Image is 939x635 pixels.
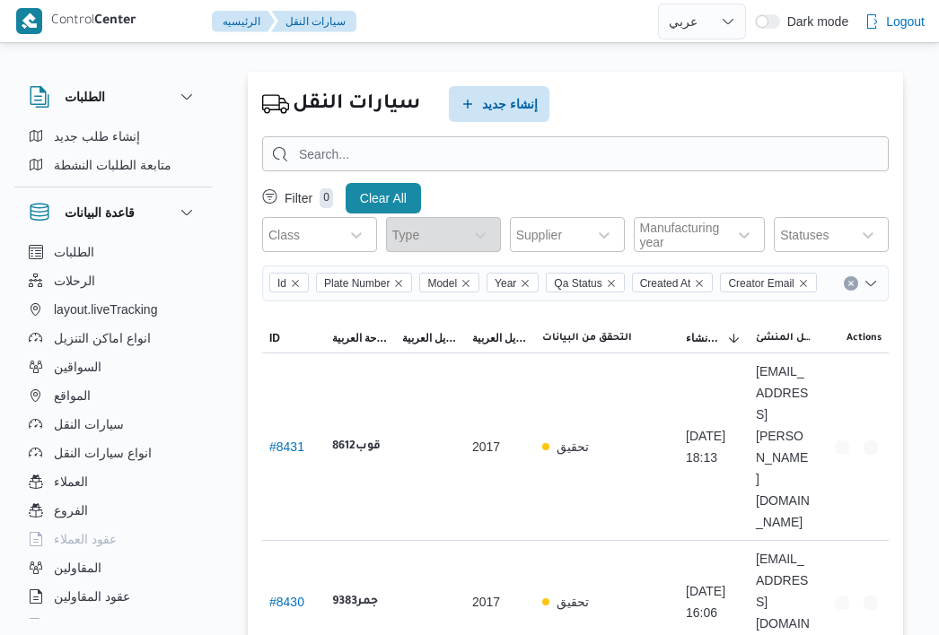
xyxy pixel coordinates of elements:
[212,11,275,32] button: الرئيسيه
[554,274,601,293] span: Qa Status
[54,327,151,349] span: انواع اماكن التنزيل
[22,582,205,611] button: عقود المقاولين
[54,557,101,578] span: المقاولين
[606,278,617,289] button: Remove Qa Status from selection in this group
[686,331,724,345] span: تاريخ الأنشاء; Sorted in descending order
[332,331,388,345] span: رقم لوحة العربية
[22,151,205,179] button: متابعة الطلبات النشطة
[14,122,212,187] div: الطلبات
[461,278,471,289] button: Remove Model from selection in this group
[472,436,500,457] span: 2017
[22,496,205,525] button: الفروع
[54,471,88,492] span: العملاء
[756,331,812,345] span: ايميل المنشئ
[262,324,325,352] button: ID
[22,410,205,439] button: سيارات النقل
[798,278,809,289] button: Remove Creator Email from selection in this group
[22,553,205,582] button: المقاولين
[640,274,691,293] span: Created At
[293,89,420,120] h2: سيارات النقل
[269,439,304,454] button: #8431
[679,324,749,352] button: تاريخ الأنشاءSorted in descending order
[346,183,421,213] button: Clear All
[22,352,205,381] button: السواقين
[847,331,882,345] span: Actions
[419,273,479,292] span: Model
[686,425,742,468] span: [DATE] 18:13
[22,467,205,496] button: العملاء
[22,525,205,553] button: عقود العملاء
[756,361,812,533] span: [EMAIL_ADDRESS][PERSON_NAME][DOMAIN_NAME]
[427,274,457,293] span: Model
[449,86,549,122] button: إنشاء جديد
[886,11,925,32] span: Logout
[857,4,932,39] button: Logout
[18,563,75,617] iframe: chat widget
[269,273,309,292] span: Id
[320,188,333,208] p: 0
[482,93,538,115] span: إنشاء جديد
[516,228,562,242] div: Supplier
[844,276,858,291] button: Clear input
[285,191,312,205] p: Filter
[277,274,286,293] span: Id
[557,436,589,457] p: تحقيق
[14,238,212,626] div: قاعدة البيانات
[29,86,197,108] button: الطلبات
[54,442,152,464] span: انواع سيارات النقل
[780,14,848,29] span: Dark mode
[65,202,135,223] h3: قاعدة البيانات
[54,154,171,176] span: متابعة الطلبات النشطة
[290,278,301,289] button: Remove Id from selection in this group
[520,278,531,289] button: Remove Year from selection in this group
[632,273,714,292] span: Created At
[316,273,412,292] span: Plate Number
[22,238,205,266] button: الطلبات
[54,500,88,521] span: الفروع
[54,356,101,378] span: السواقين
[22,439,205,467] button: انواع سيارات النقل
[727,331,742,345] svg: Sorted in descending order
[694,278,705,289] button: Remove Created At from selection in this group
[487,273,539,292] span: Year
[546,273,624,292] span: Qa Status
[269,331,280,345] span: ID
[22,295,205,324] button: layout.liveTracking
[22,266,205,295] button: الرحلات
[472,591,500,613] span: 2017
[29,202,197,223] button: قاعدة البيانات
[54,241,94,263] span: الطلبات
[395,324,465,352] button: موديل العربية
[54,385,91,406] span: المواقع
[780,228,829,242] div: Statuses
[269,595,304,609] button: #8430
[472,331,528,345] span: سنة موديل العربية
[402,331,458,345] span: موديل العربية
[94,14,136,29] b: Center
[262,136,889,171] input: Search...
[22,122,205,151] button: إنشاء طلب جديد
[495,274,516,293] span: Year
[22,324,205,352] button: انواع اماكن التنزيل
[65,86,105,108] h3: الطلبات
[325,324,395,352] button: رقم لوحة العربية
[54,413,124,435] span: سيارات النقل
[271,11,356,32] button: سيارات النقل
[864,276,878,291] button: Open list of options
[465,324,535,352] button: سنة موديل العربية
[332,436,381,457] b: قوب8612
[640,221,720,249] div: Manufacturing year
[16,8,42,34] img: X8yXhbKr1z7QwAAAABJRU5ErkJggg==
[332,591,378,613] b: جمر9383
[542,331,632,345] span: التحقق من البيانات
[324,274,390,293] span: Plate Number
[54,126,140,147] span: إنشاء طلب جديد
[54,586,130,607] span: عقود المقاولين
[54,299,157,320] span: layout.liveTracking
[728,274,794,293] span: Creator Email
[54,270,95,291] span: الرحلات
[720,273,816,292] span: Creator Email
[22,381,205,410] button: المواقع
[54,528,117,550] span: عقود العملاء
[268,228,300,242] div: Class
